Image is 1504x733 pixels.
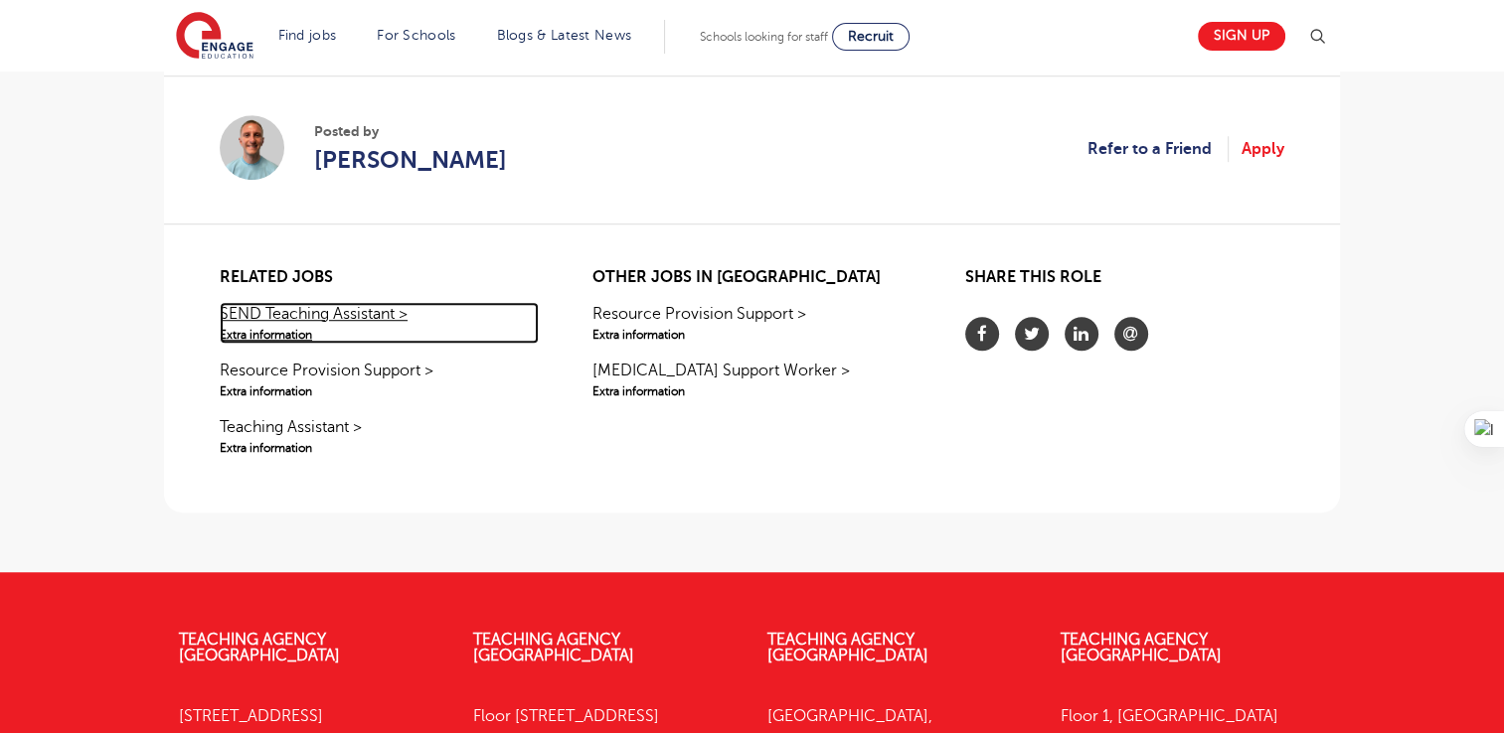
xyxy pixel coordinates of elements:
[592,382,912,400] span: Extra information
[220,415,539,457] a: Teaching Assistant >Extra information
[179,631,340,664] a: Teaching Agency [GEOGRAPHIC_DATA]
[592,326,912,344] span: Extra information
[848,29,894,44] span: Recruit
[832,23,910,51] a: Recruit
[965,268,1284,297] h2: Share this role
[220,268,539,287] h2: Related jobs
[700,30,828,44] span: Schools looking for staff
[314,121,507,142] span: Posted by
[220,359,539,400] a: Resource Provision Support >Extra information
[1061,631,1222,664] a: Teaching Agency [GEOGRAPHIC_DATA]
[377,28,455,43] a: For Schools
[176,12,253,62] img: Engage Education
[592,359,912,400] a: [MEDICAL_DATA] Support Worker >Extra information
[473,631,634,664] a: Teaching Agency [GEOGRAPHIC_DATA]
[1087,136,1229,162] a: Refer to a Friend
[592,302,912,344] a: Resource Provision Support >Extra information
[278,28,337,43] a: Find jobs
[220,382,539,400] span: Extra information
[592,268,912,287] h2: Other jobs in [GEOGRAPHIC_DATA]
[314,142,507,178] a: [PERSON_NAME]
[767,631,928,664] a: Teaching Agency [GEOGRAPHIC_DATA]
[497,28,632,43] a: Blogs & Latest News
[220,439,539,457] span: Extra information
[220,302,539,344] a: SEND Teaching Assistant >Extra information
[1242,136,1284,162] a: Apply
[1198,22,1285,51] a: Sign up
[220,326,539,344] span: Extra information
